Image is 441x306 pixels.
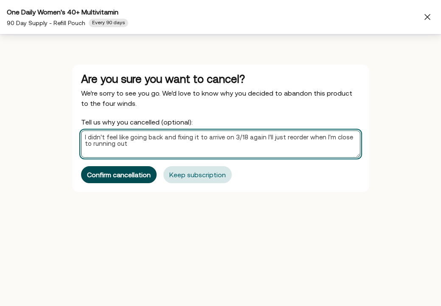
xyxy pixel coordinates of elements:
[163,166,232,183] button: Keep subscription
[7,20,85,26] span: 90 Day Supply - Refill Pouch
[81,166,157,183] button: Confirm cancellation
[169,171,226,178] div: Keep subscription
[7,8,118,16] span: One Daily Women's 40+ Multivitamin
[81,89,352,107] span: We’re sorry to see you go. We’d love to know why you decided to abandon this product to the four ...
[92,20,125,26] span: Every 90 days
[81,74,360,85] div: Are you sure you want to cancel?
[81,130,360,158] textarea: I didn't feel like going back and fixing it to arrive on 3/18 again I'll just reorder when I'm cl...
[81,118,193,126] span: Tell us why you cancelled (optional):
[87,171,151,178] div: Confirm cancellation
